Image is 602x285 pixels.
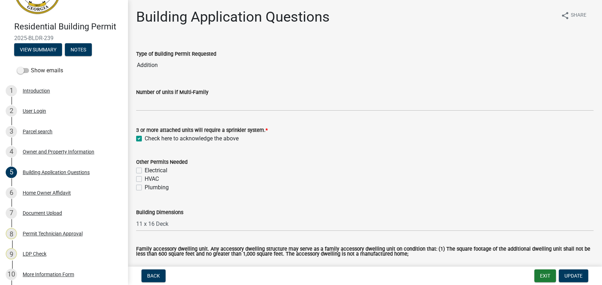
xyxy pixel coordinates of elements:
div: 10 [6,269,17,280]
div: Parcel search [23,129,52,134]
label: 3 or more attached units will require a sprinkler system. [136,128,268,133]
div: Introduction [23,88,50,93]
label: Type of Building Permit Requested [136,52,216,57]
label: Show emails [17,66,63,75]
label: Number of units if Multi-Family [136,90,208,95]
button: Notes [65,43,92,56]
div: Document Upload [23,211,62,216]
span: 2025-BLDR-239 [14,35,113,41]
wm-modal-confirm: Summary [14,47,62,53]
div: 6 [6,187,17,199]
div: Permit Technician Approval [23,231,83,236]
label: HVAC [145,175,159,183]
label: Check here to acknowledge the above [145,134,239,143]
div: More Information Form [23,272,74,277]
span: Share [571,11,586,20]
div: 7 [6,207,17,219]
span: Back [147,273,160,279]
wm-modal-confirm: Notes [65,47,92,53]
h1: Building Application Questions [136,9,330,26]
div: LDP Check [23,251,46,256]
div: 5 [6,167,17,178]
button: Back [141,269,166,282]
button: Exit [534,269,556,282]
button: shareShare [555,9,592,22]
label: Family accessory dwelling unit. Any accessory dwelling structure may serve as a family accessory ... [136,247,593,257]
i: share [561,11,569,20]
div: 9 [6,248,17,259]
div: 1 [6,85,17,96]
div: 2 [6,105,17,117]
div: 8 [6,228,17,239]
label: Plumbing [145,183,169,192]
h4: Residential Building Permit [14,22,122,32]
div: 3 [6,126,17,137]
div: Building Application Questions [23,170,90,175]
label: Building Dimensions [136,210,183,215]
label: Other Permits Needed [136,160,188,165]
span: Update [564,273,583,279]
button: View Summary [14,43,62,56]
div: User Login [23,108,46,113]
label: Electrical [145,166,167,175]
div: Owner and Property Information [23,149,94,154]
div: Home Owner Affidavit [23,190,71,195]
div: 4 [6,146,17,157]
button: Update [559,269,588,282]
